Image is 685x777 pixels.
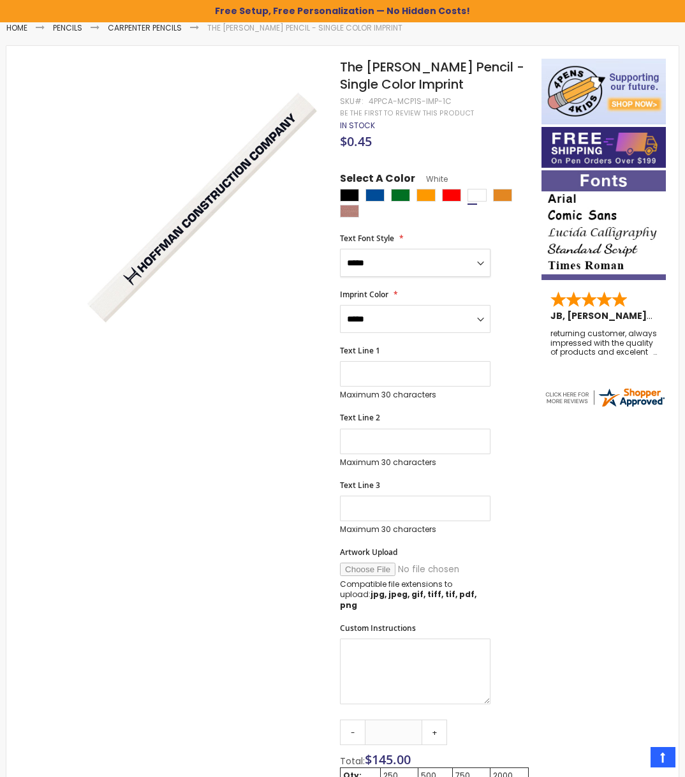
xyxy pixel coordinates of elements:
[468,189,487,202] div: White
[207,23,402,33] li: The [PERSON_NAME] Pencil - Single Color Imprint
[340,589,476,610] strong: jpg, jpeg, gif, tiff, tif, pdf, png
[340,289,388,300] span: Imprint Color
[340,172,415,189] span: Select A Color
[340,623,416,633] span: Custom Instructions
[340,524,490,535] p: Maximum 30 characters
[53,22,82,33] a: Pencils
[416,189,436,202] div: Orange
[442,189,461,202] div: Red
[365,751,411,768] span: $
[415,174,448,184] span: White
[340,579,490,610] p: Compatible file extensions to upload:
[543,386,666,409] img: 4pens.com widget logo
[340,480,380,491] span: Text Line 3
[372,751,411,768] span: 145.00
[550,309,651,322] span: JB, [PERSON_NAME]
[340,189,359,202] div: Black
[365,189,385,202] div: Dark Blue
[369,96,452,107] div: 4PPCA-MCP1S-IMP-1C
[340,412,380,423] span: Text Line 2
[340,121,375,131] div: Availability
[656,309,667,322] span: NJ
[340,205,359,218] div: Natural
[340,457,490,468] p: Maximum 30 characters
[340,120,375,131] span: In stock
[108,22,182,33] a: Carpenter Pencils
[541,127,666,168] img: Free shipping on orders over $199
[340,755,365,767] span: Total:
[6,22,27,33] a: Home
[550,329,657,357] div: returning customer, always impressed with the quality of products and excelent service, will retu...
[71,77,325,330] img: white-the-carpenter-pencil_1_1.jpg
[340,390,490,400] p: Maximum 30 characters
[340,720,365,745] a: -
[340,547,397,558] span: Artwork Upload
[340,133,372,150] span: $0.45
[340,233,394,244] span: Text Font Style
[340,58,524,93] span: The [PERSON_NAME] Pencil - Single Color Imprint
[651,747,675,767] a: Top
[543,401,666,411] a: 4pens.com certificate URL
[340,345,380,356] span: Text Line 1
[340,96,364,107] strong: SKU
[541,59,666,124] img: 4pens 4 kids
[391,189,410,202] div: Green
[422,720,447,745] a: +
[541,170,666,279] img: font-personalization-examples
[340,108,474,118] a: Be the first to review this product
[493,189,512,202] div: School Bus Yellow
